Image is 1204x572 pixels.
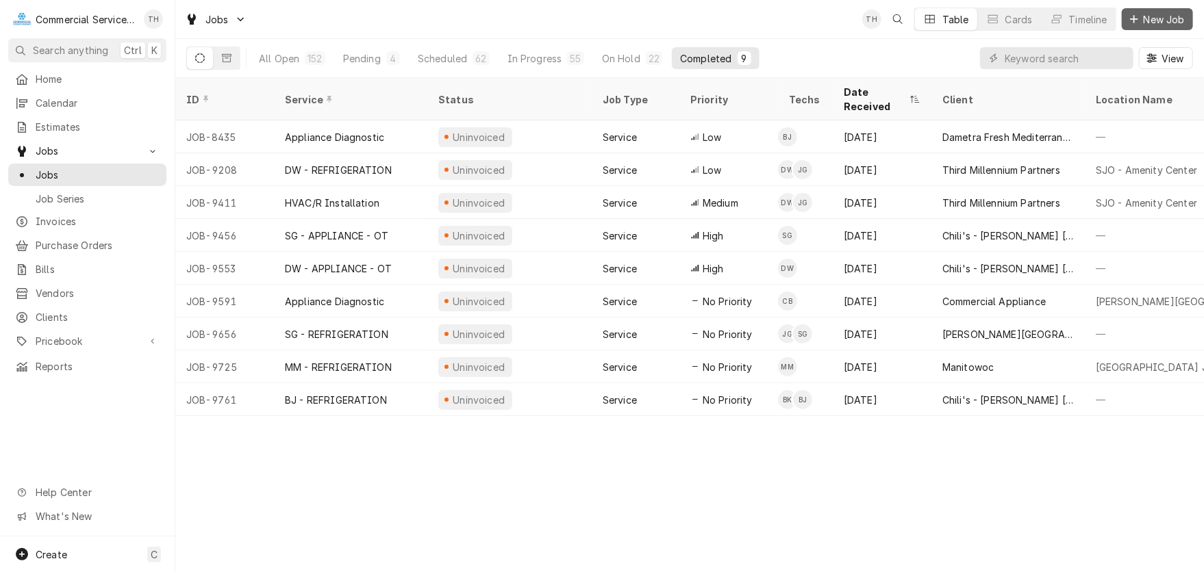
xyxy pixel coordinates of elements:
[124,43,142,57] span: Ctrl
[778,259,797,278] div: David Waite's Avatar
[862,10,881,29] div: Tricia Hansen's Avatar
[259,51,299,66] div: All Open
[1096,196,1197,210] div: SJO - Amenity Center
[36,485,158,499] span: Help Center
[793,390,812,409] div: BJ
[8,68,166,90] a: Home
[8,306,166,328] a: Clients
[8,38,166,62] button: Search anythingCtrlK
[36,192,160,206] span: Job Series
[778,127,797,146] div: Brandon Johnson's Avatar
[778,324,797,343] div: JG
[451,327,507,341] div: Uninvoiced
[36,168,160,182] span: Jobs
[833,285,931,317] div: [DATE]
[205,12,229,27] span: Jobs
[942,261,1074,276] div: Chili's - [PERSON_NAME] [PERSON_NAME]
[603,261,637,276] div: Service
[36,549,67,560] span: Create
[833,252,931,285] div: [DATE]
[36,310,160,324] span: Clients
[942,360,994,374] div: Manitowoc
[778,193,797,212] div: David Waite's Avatar
[703,261,724,276] span: High
[793,160,812,179] div: Joey Gallegos's Avatar
[451,393,507,407] div: Uninvoiced
[285,327,388,341] div: SG - REFRIGERATION
[8,258,166,281] a: Bills
[942,92,1071,107] div: Client
[285,130,384,144] div: Appliance Diagnostic
[603,196,637,210] div: Service
[451,261,507,276] div: Uninvoiced
[186,92,260,107] div: ID
[833,219,931,252] div: [DATE]
[942,196,1060,210] div: Third Millennium Partners
[36,96,160,110] span: Calendar
[36,509,158,523] span: What's New
[451,229,507,243] div: Uninvoiced
[451,360,507,374] div: Uninvoiced
[36,144,139,158] span: Jobs
[602,51,640,66] div: On Hold
[570,51,581,66] div: 55
[144,10,163,29] div: Tricia Hansen's Avatar
[942,294,1046,309] div: Commercial Appliance
[833,350,931,383] div: [DATE]
[833,383,931,416] div: [DATE]
[603,360,637,374] div: Service
[778,226,797,245] div: Sebastian Gomez's Avatar
[438,92,578,107] div: Status
[703,196,738,210] span: Medium
[8,505,166,528] a: Go to What's New
[175,285,274,317] div: JOB-9591
[942,393,1074,407] div: Chili's - [PERSON_NAME] [PERSON_NAME]
[649,51,660,66] div: 22
[1096,163,1197,177] div: SJO - Amenity Center
[703,130,721,144] span: Low
[285,294,384,309] div: Appliance Diagnostic
[703,294,753,309] span: No Priority
[36,262,160,276] span: Bills
[451,163,507,177] div: Uninvoiced
[778,291,797,311] div: Carson Bourdet's Avatar
[778,357,797,376] div: Mark Mottau's Avatar
[175,252,274,285] div: JOB-9553
[175,350,274,383] div: JOB-9725
[603,163,637,177] div: Service
[603,92,668,107] div: Job Type
[778,193,797,212] div: DW
[778,127,797,146] div: BJ
[175,219,274,252] div: JOB-9456
[603,294,637,309] div: Service
[12,10,32,29] div: Commercial Service Co.'s Avatar
[175,383,274,416] div: JOB-9761
[285,393,387,407] div: BJ - REFRIGERATION
[942,327,1074,341] div: [PERSON_NAME][GEOGRAPHIC_DATA] - [GEOGRAPHIC_DATA]
[778,226,797,245] div: SG
[680,51,731,66] div: Completed
[418,51,467,66] div: Scheduled
[285,360,392,374] div: MM - REFRIGERATION
[833,153,931,186] div: [DATE]
[862,10,881,29] div: TH
[36,214,160,229] span: Invoices
[151,547,158,562] span: C
[942,12,969,27] div: Table
[690,92,764,107] div: Priority
[1139,47,1193,69] button: View
[451,294,507,309] div: Uninvoiced
[36,120,160,134] span: Estimates
[451,196,507,210] div: Uninvoiced
[285,196,379,210] div: HVAC/R Installation
[793,193,812,212] div: Joey Gallegos's Avatar
[343,51,381,66] div: Pending
[36,334,139,348] span: Pricebook
[789,92,822,107] div: Techs
[389,51,397,66] div: 4
[703,163,721,177] span: Low
[33,43,108,57] span: Search anything
[36,72,160,86] span: Home
[703,327,753,341] span: No Priority
[778,160,797,179] div: DW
